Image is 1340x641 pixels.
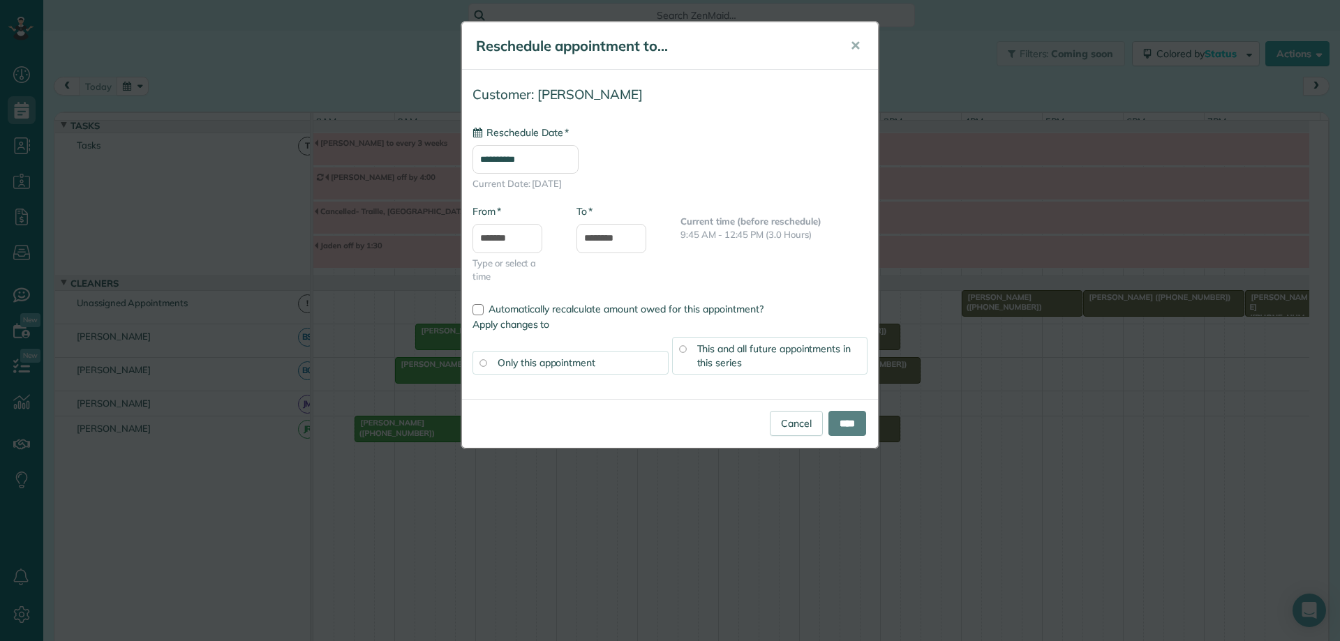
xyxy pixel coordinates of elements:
[576,204,593,218] label: To
[476,36,831,56] h5: Reschedule appointment to...
[489,303,764,315] span: Automatically recalculate amount owed for this appointment?
[472,257,556,283] span: Type or select a time
[472,177,868,190] span: Current Date: [DATE]
[679,345,686,352] input: This and all future appointments in this series
[479,359,486,366] input: Only this appointment
[498,356,595,369] span: Only this appointment
[697,342,851,369] span: This and all future appointments in this series
[770,411,823,436] a: Cancel
[472,87,868,102] h4: Customer: [PERSON_NAME]
[680,216,821,227] b: Current time (before reschedule)
[850,38,861,54] span: ✕
[472,204,501,218] label: From
[472,126,569,139] label: Reschedule Date
[680,228,868,241] p: 9:45 AM - 12:45 PM (3.0 Hours)
[472,317,868,331] label: Apply changes to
